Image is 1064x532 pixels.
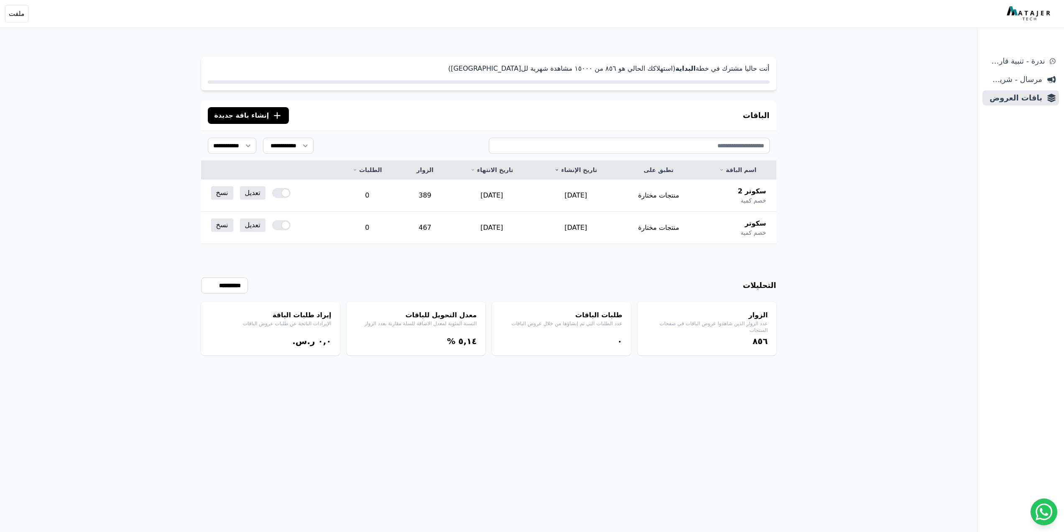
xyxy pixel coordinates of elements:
[618,212,700,244] td: منتجات مختارة
[534,212,618,244] td: [DATE]
[211,186,233,200] a: نسخ
[5,5,28,23] button: ملفت
[986,74,1042,85] span: مرسال - شريط دعاية
[9,9,25,19] span: ملفت
[618,161,700,180] th: تطبق على
[400,212,449,244] td: 467
[458,336,477,346] bdi: ٥,١٤
[745,218,766,229] span: سكوتر
[214,111,269,121] span: إنشاء باقة جديدة
[740,196,766,205] span: خصم كمية
[740,229,766,237] span: خصم كمية
[240,186,265,200] a: تعديل
[534,180,618,212] td: [DATE]
[334,212,400,244] td: 0
[400,180,449,212] td: 389
[208,64,770,74] p: أنت حاليا مشترك في خطة (استهلاكك الحالي هو ٨٥٦ من ١٥۰۰۰ مشاهدة شهرية لل[GEOGRAPHIC_DATA])
[500,320,623,327] p: عدد الطلبات التي تم إنشاؤها من خلال عروض الباقات
[544,166,608,174] a: تاريخ الإنشاء
[646,310,768,320] h4: الزوار
[240,218,265,232] a: تعديل
[292,336,315,346] span: ر.س.
[986,55,1045,67] span: ندرة - تنبية قارب علي النفاذ
[1007,6,1052,21] img: MatajerTech Logo
[450,212,534,244] td: [DATE]
[646,320,768,334] p: عدد الزوار الذين شاهدوا عروض الباقات في صفحات المنتجات
[500,335,623,347] div: ۰
[743,110,770,121] h3: الباقات
[355,310,477,320] h4: معدل التحويل للباقات
[209,320,332,327] p: الإيرادات الناتجة عن طلبات عروض الباقات
[400,161,449,180] th: الزوار
[618,180,700,212] td: منتجات مختارة
[344,166,390,174] a: الطلبات
[743,280,776,291] h3: التحليلات
[986,92,1042,104] span: باقات العروض
[447,336,455,346] span: %
[709,166,766,174] a: اسم الباقة
[355,320,477,327] p: النسبة المئوية لمعدل الاضافة للسلة مقارنة بعدد الزوار
[318,336,331,346] bdi: ۰,۰
[208,107,289,124] button: إنشاء باقة جديدة
[500,310,623,320] h4: طلبات الباقات
[334,180,400,212] td: 0
[450,180,534,212] td: [DATE]
[211,218,233,232] a: نسخ
[460,166,524,174] a: تاريخ الانتهاء
[646,335,768,347] div: ٨٥٦
[209,310,332,320] h4: إيراد طلبات الباقة
[738,186,766,196] span: سكوتر 2
[675,64,695,72] strong: البداية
